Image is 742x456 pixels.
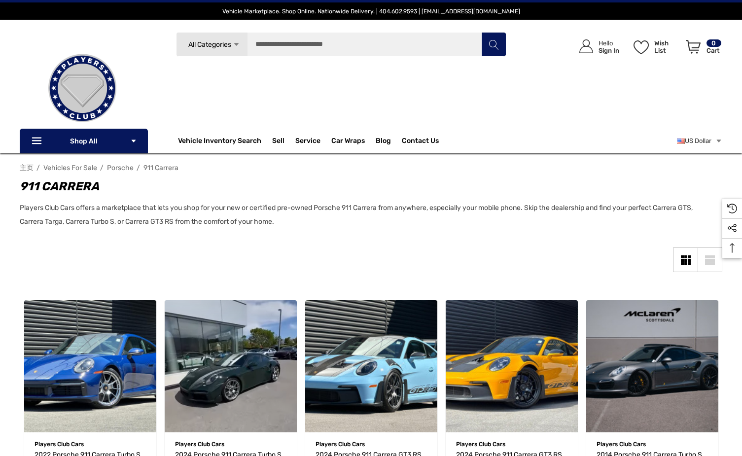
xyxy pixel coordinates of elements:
p: Players Club Cars [35,438,146,451]
a: Sign in [568,30,624,64]
a: 2024 Porsche 911 Carrera GT3 RS VIN WP0AF2A97RS273868,$479,888.00 [305,300,437,432]
p: Sign In [599,47,619,54]
a: Sell [272,131,295,151]
nav: Breadcrumb [20,159,722,176]
p: Cart [707,47,721,54]
span: Vehicle Marketplace. Shop Online. Nationwide Delivery. | 404.602.9593 | [EMAIL_ADDRESS][DOMAIN_NAME] [222,8,520,15]
p: Players Club Cars [316,438,427,451]
a: 2014 Porsche 911 Carrera Turbo S VIN WP0AD2A9XES167625,$124,991.00 [586,300,718,432]
img: Players Club | Cars For Sale [33,39,132,138]
p: Wish List [654,39,680,54]
p: Players Club Cars [175,438,286,451]
a: Service [295,137,320,147]
a: All Categories Icon Arrow Down Icon Arrow Up [176,32,247,57]
h1: 911 Carrera [20,177,712,195]
svg: Social Media [727,223,737,233]
a: 2022 Porsche 911 Carrera Turbo S VIN WP0AD2A94NS255103,$299,888.00 [24,300,156,432]
a: USD [677,131,722,151]
a: 2024 Porsche 911 Carrera Turbo S VIN WP0AD2A93RS253171,$339,888.00 [165,300,297,432]
span: All Categories [188,40,231,49]
a: Vehicles For Sale [43,164,97,172]
a: Car Wraps [331,131,376,151]
svg: Icon Arrow Down [130,138,137,144]
span: Car Wraps [331,137,365,147]
img: For Sale: 2024 Porsche 911 Carrera GT3 RS VIN WP0AF2A97RS273868 [305,300,437,432]
a: Contact Us [402,137,439,147]
a: Blog [376,137,391,147]
p: Hello [599,39,619,47]
p: Players Club Cars [597,438,708,451]
svg: Recently Viewed [727,204,737,213]
p: Shop All [20,129,148,153]
button: Search [481,32,506,57]
img: For Sale: 2024 Porsche 911 Carrera GT3 RS VIN WP0AF2A90RS272464 [446,300,578,432]
img: For Sale: 2022 Porsche 911 Carrera Turbo S VIN WP0AD2A94NS255103 [24,300,156,432]
img: For Sale: 2024 Porsche 911 Carrera Turbo S VIN WP0AD2A93RS253171 [165,300,297,432]
img: For Sale: 2014 Porsche 911 Carrera Turbo S VIN WP0AD2A9XES167625 [586,300,718,432]
a: Wish List Wish List [629,30,681,64]
svg: Icon Arrow Down [233,41,240,48]
svg: Top [722,243,742,253]
a: List View [698,247,722,272]
a: Grid View [673,247,698,272]
a: 2024 Porsche 911 Carrera GT3 RS VIN WP0AF2A90RS272464,$499,888.00 [446,300,578,432]
p: Players Club Cars offers a marketplace that lets you shop for your new or certified pre-owned Por... [20,201,712,229]
p: 0 [707,39,721,47]
p: Players Club Cars [456,438,567,451]
svg: Wish List [634,40,649,54]
a: 911 Carrera [143,164,178,172]
svg: Review Your Cart [686,40,701,54]
svg: Icon User Account [579,39,593,53]
a: Vehicle Inventory Search [178,137,261,147]
a: 主页 [20,164,34,172]
svg: Icon Line [31,136,45,147]
span: Sell [272,137,284,147]
a: Cart with 0 items [681,30,722,68]
a: Porsche [107,164,134,172]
